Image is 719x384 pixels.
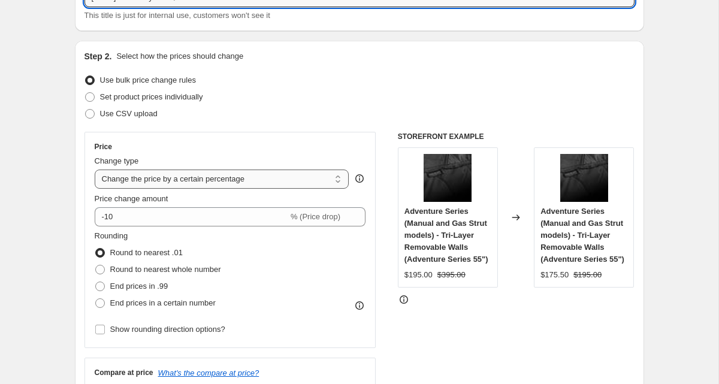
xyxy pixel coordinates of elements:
[95,156,139,165] span: Change type
[110,282,168,291] span: End prices in .99
[437,269,466,281] strike: $395.00
[354,173,365,185] div: help
[404,269,433,281] div: $195.00
[573,269,602,281] strike: $195.00
[404,207,488,264] span: Adventure Series (Manual and Gas Strut models) - Tri-Layer Removable Walls (Adventure Series 55")
[158,368,259,377] button: What's the compare at price?
[116,50,243,62] p: Select how the prices should change
[540,269,569,281] div: $175.50
[84,11,270,20] span: This title is just for internal use, customers won't see it
[95,368,153,377] h3: Compare at price
[95,142,112,152] h3: Price
[95,194,168,203] span: Price change amount
[95,231,128,240] span: Rounding
[424,154,472,202] img: tri-walls_03_80x.jpg
[291,212,340,221] span: % (Price drop)
[100,75,196,84] span: Use bulk price change rules
[110,325,225,334] span: Show rounding direction options?
[398,132,635,141] h6: STOREFRONT EXAMPLE
[110,265,221,274] span: Round to nearest whole number
[560,154,608,202] img: tri-walls_03_80x.jpg
[100,109,158,118] span: Use CSV upload
[95,207,288,226] input: -15
[110,248,183,257] span: Round to nearest .01
[540,207,624,264] span: Adventure Series (Manual and Gas Strut models) - Tri-Layer Removable Walls (Adventure Series 55")
[110,298,216,307] span: End prices in a certain number
[84,50,112,62] h2: Step 2.
[100,92,203,101] span: Set product prices individually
